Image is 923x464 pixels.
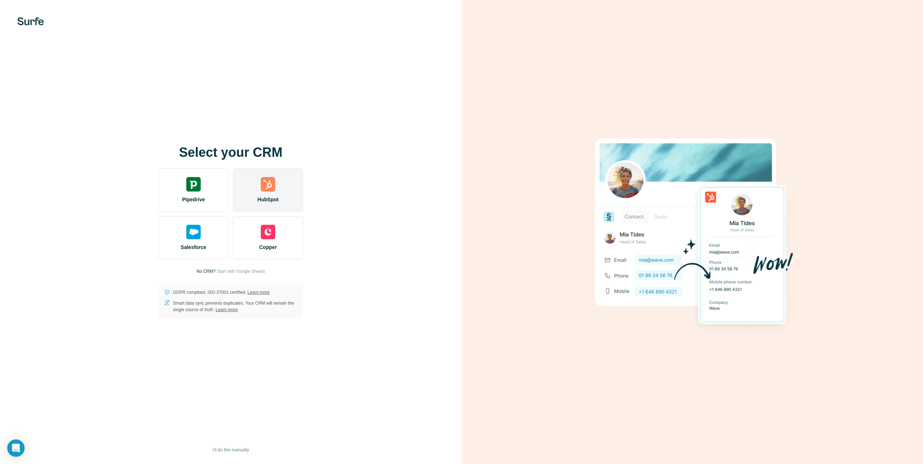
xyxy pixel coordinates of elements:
img: hubspot's logo [261,177,275,192]
span: I’ll do this manually [212,447,249,453]
span: Pipedrive [182,196,205,203]
p: GDPR compliant. ISO-27001 certified. [173,289,269,296]
span: HubSpot [258,196,278,203]
a: Learn more [247,290,269,295]
a: Learn more [216,307,238,312]
button: I’ll do this manually [207,444,254,455]
img: HUBSPOT image [591,127,794,337]
img: salesforce's logo [186,225,201,239]
button: Start with Google Sheets [217,268,265,275]
img: copper's logo [261,225,275,239]
img: pipedrive's logo [186,177,201,192]
span: Salesforce [181,244,207,251]
h1: Select your CRM [158,145,303,160]
img: Surfe's logo [17,17,44,25]
p: Smart data sync prevents duplicates. Your CRM will remain the single source of truth. [173,300,297,313]
div: Open Intercom Messenger [7,439,25,457]
span: Copper [259,244,277,251]
p: No CRM? [196,268,216,275]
